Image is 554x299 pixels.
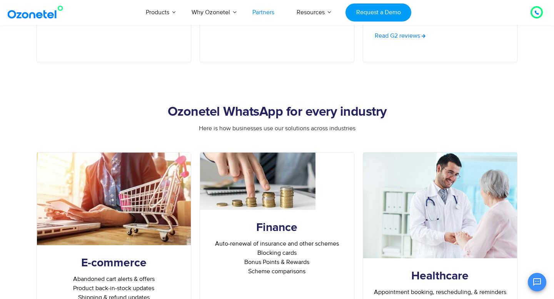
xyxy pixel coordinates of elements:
h3: Healthcare [363,269,517,284]
li: Abandoned cart alerts & offers [37,274,191,284]
h3: E-commerce [37,256,191,271]
a: Read G2 reviews [375,31,426,40]
li: Auto-renewal of insurance and other schemes [200,239,354,248]
h3: Finance [200,220,354,235]
li: Appointment booking, rescheduling, & reminders [363,287,517,297]
span: Read G2 reviews [375,32,420,40]
li: Blocking cards [200,248,354,257]
li: Bonus Points & Rewards [200,257,354,267]
li: Product back-in-stock updates [37,284,191,293]
a: Request a Demo [345,3,411,22]
button: Open chat [528,273,546,291]
h2: Ozonetel WhatsApp for every industry [37,105,517,120]
span: Here is how businesses use our solutions across industries [199,125,355,132]
li: Scheme comparisons [200,267,354,276]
